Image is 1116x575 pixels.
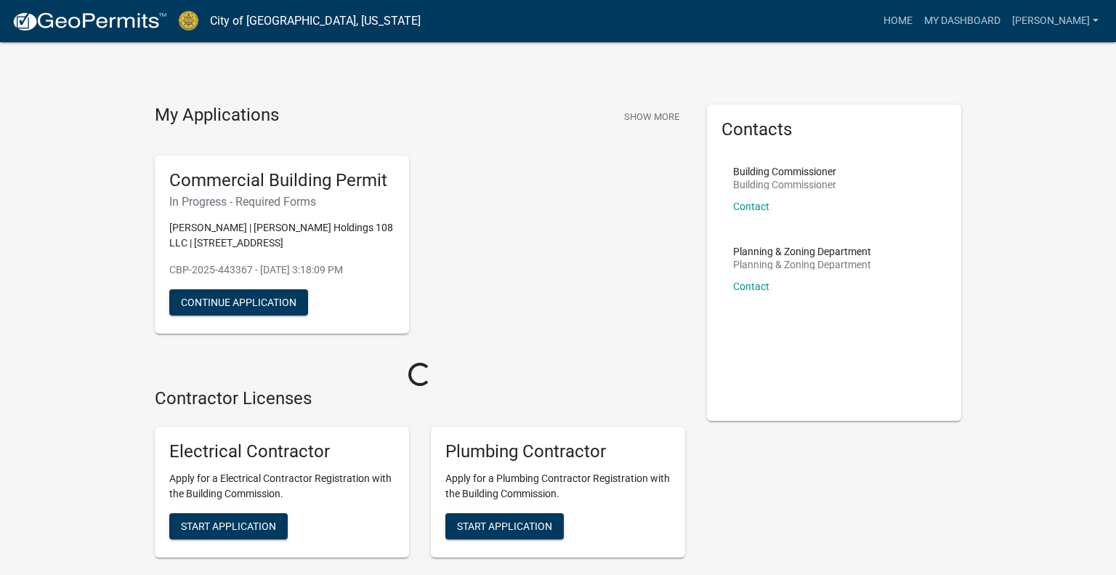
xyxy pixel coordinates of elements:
[733,180,836,190] p: Building Commissioner
[733,281,769,292] a: Contact
[733,166,836,177] p: Building Commissioner
[445,513,564,539] button: Start Application
[1006,7,1104,35] a: [PERSON_NAME]
[445,441,671,462] h5: Plumbing Contractor
[169,170,395,191] h5: Commercial Building Permit
[155,388,685,409] h4: Contractor Licenses
[169,195,395,209] h6: In Progress - Required Forms
[457,520,552,532] span: Start Application
[169,262,395,278] p: CBP-2025-443367 - [DATE] 3:18:09 PM
[733,246,871,257] p: Planning & Zoning Department
[878,7,918,35] a: Home
[181,520,276,532] span: Start Application
[445,471,671,502] p: Apply for a Plumbing Contractor Registration with the Building Commission.
[169,513,288,539] button: Start Application
[155,105,279,126] h4: My Applications
[721,119,947,140] h5: Contacts
[179,11,198,31] img: City of Jeffersonville, Indiana
[169,220,395,251] p: [PERSON_NAME] | [PERSON_NAME] Holdings 108 LLC | [STREET_ADDRESS]
[169,289,308,315] button: Continue Application
[210,9,421,33] a: City of [GEOGRAPHIC_DATA], [US_STATE]
[918,7,1006,35] a: My Dashboard
[618,105,685,129] button: Show More
[169,471,395,502] p: Apply for a Electrical Contractor Registration with the Building Commission.
[733,260,871,270] p: Planning & Zoning Department
[733,201,769,212] a: Contact
[169,441,395,462] h5: Electrical Contractor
